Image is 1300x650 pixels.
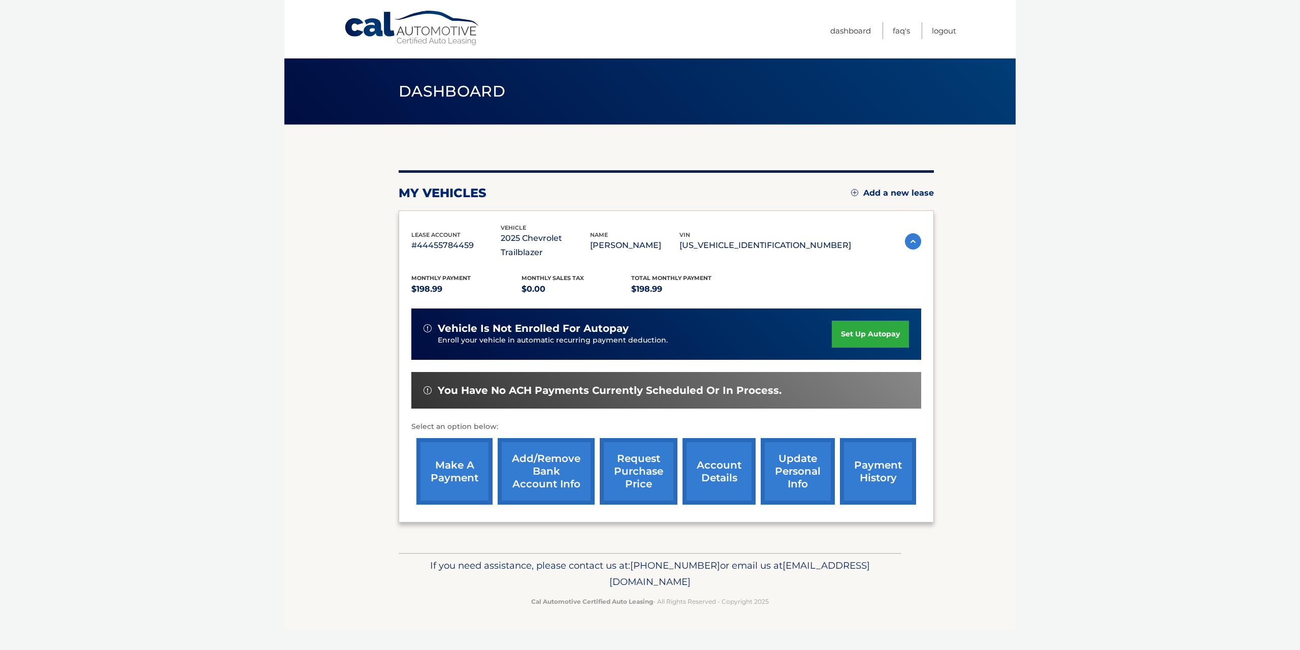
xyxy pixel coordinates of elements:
a: update personal info [761,438,835,505]
span: Monthly sales Tax [522,274,584,282]
p: $0.00 [522,282,632,296]
a: Dashboard [830,22,871,39]
a: Logout [932,22,956,39]
a: set up autopay [832,321,909,348]
p: [PERSON_NAME] [590,238,679,253]
span: Dashboard [399,82,505,101]
p: #44455784459 [411,238,501,253]
a: make a payment [416,438,493,505]
span: Total Monthly Payment [631,274,711,282]
strong: Cal Automotive Certified Auto Leasing [531,598,653,605]
a: Cal Automotive [344,10,481,46]
span: [EMAIL_ADDRESS][DOMAIN_NAME] [609,560,870,587]
span: lease account [411,231,461,238]
span: Monthly Payment [411,274,471,282]
span: name [590,231,608,238]
p: Enroll your vehicle in automatic recurring payment deduction. [438,335,832,346]
a: payment history [840,438,916,505]
span: You have no ACH payments currently scheduled or in process. [438,384,782,397]
p: If you need assistance, please contact us at: or email us at [405,558,895,590]
img: accordion-active.svg [905,233,921,250]
p: [US_VEHICLE_IDENTIFICATION_NUMBER] [679,238,851,253]
span: vehicle [501,224,526,231]
a: account details [682,438,756,505]
span: vehicle is not enrolled for autopay [438,322,629,335]
a: request purchase price [600,438,677,505]
p: Select an option below: [411,421,921,433]
a: FAQ's [893,22,910,39]
img: alert-white.svg [424,386,432,394]
a: Add/Remove bank account info [498,438,595,505]
span: vin [679,231,690,238]
p: $198.99 [411,282,522,296]
p: $198.99 [631,282,741,296]
p: 2025 Chevrolet Trailblazer [501,231,590,260]
img: add.svg [851,189,858,196]
h2: my vehicles [399,185,486,201]
span: [PHONE_NUMBER] [630,560,720,571]
img: alert-white.svg [424,324,432,332]
p: - All Rights Reserved - Copyright 2025 [405,596,895,607]
a: Add a new lease [851,188,934,198]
